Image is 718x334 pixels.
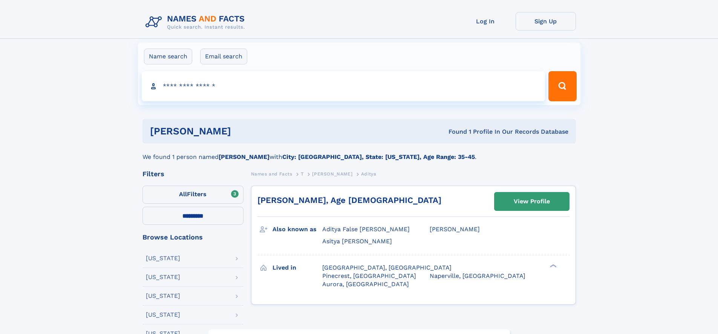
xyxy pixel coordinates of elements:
[430,226,480,233] span: [PERSON_NAME]
[251,169,292,178] a: Names and Facts
[142,186,243,204] label: Filters
[312,169,352,178] a: [PERSON_NAME]
[361,171,377,177] span: Aditya
[144,49,192,64] label: Name search
[301,171,304,177] span: T
[494,192,569,210] a: View Profile
[322,264,452,271] span: [GEOGRAPHIC_DATA], [GEOGRAPHIC_DATA]
[257,195,441,205] a: [PERSON_NAME], Age [DEMOGRAPHIC_DATA]
[548,71,576,101] button: Search Button
[322,226,410,233] span: Aditya False [PERSON_NAME]
[322,281,409,288] span: Aurora, [GEOGRAPHIC_DATA]
[301,169,304,178] a: T
[179,191,187,198] span: All
[146,293,180,299] div: [US_STATE]
[219,153,269,160] b: [PERSON_NAME]
[514,193,550,210] div: View Profile
[142,171,243,177] div: Filters
[142,143,576,162] div: We found 1 person named with .
[146,255,180,261] div: [US_STATE]
[273,223,322,236] h3: Also known as
[312,171,352,177] span: [PERSON_NAME]
[455,12,516,31] a: Log In
[146,312,180,318] div: [US_STATE]
[200,49,247,64] label: Email search
[282,153,475,160] b: City: [GEOGRAPHIC_DATA], State: [US_STATE], Age Range: 35-45
[150,127,340,136] h1: [PERSON_NAME]
[142,12,251,32] img: Logo Names and Facts
[516,12,576,31] a: Sign Up
[322,238,392,245] span: Asitya [PERSON_NAME]
[142,234,243,241] div: Browse Locations
[146,274,180,280] div: [US_STATE]
[142,71,545,101] input: search input
[322,272,416,279] span: Pinecrest, [GEOGRAPHIC_DATA]
[548,263,557,268] div: ❯
[273,261,322,274] h3: Lived in
[340,128,568,136] div: Found 1 Profile In Our Records Database
[430,272,525,279] span: Naperville, [GEOGRAPHIC_DATA]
